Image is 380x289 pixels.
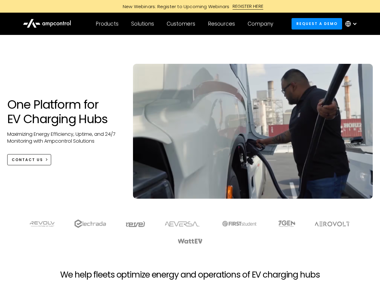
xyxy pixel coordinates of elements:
[96,20,119,27] div: Products
[167,20,195,27] div: Customers
[74,219,106,228] img: electrada logo
[314,222,350,226] img: Aerovolt Logo
[178,239,203,244] img: WattEV logo
[292,18,342,29] a: Request a demo
[208,20,235,27] div: Resources
[7,97,121,126] h1: One Platform for EV Charging Hubs
[131,20,154,27] div: Solutions
[7,131,121,144] p: Maximizing Energy Efficiency, Uptime, and 24/7 Monitoring with Ampcontrol Solutions
[233,3,264,10] div: REGISTER HERE
[7,154,51,165] a: CONTACT US
[248,20,273,27] div: Company
[60,270,320,280] h2: We help fleets optimize energy and operations of EV charging hubs
[12,157,43,163] div: CONTACT US
[55,3,326,10] a: New Webinars: Register to Upcoming WebinarsREGISTER HERE
[117,3,233,10] div: New Webinars: Register to Upcoming Webinars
